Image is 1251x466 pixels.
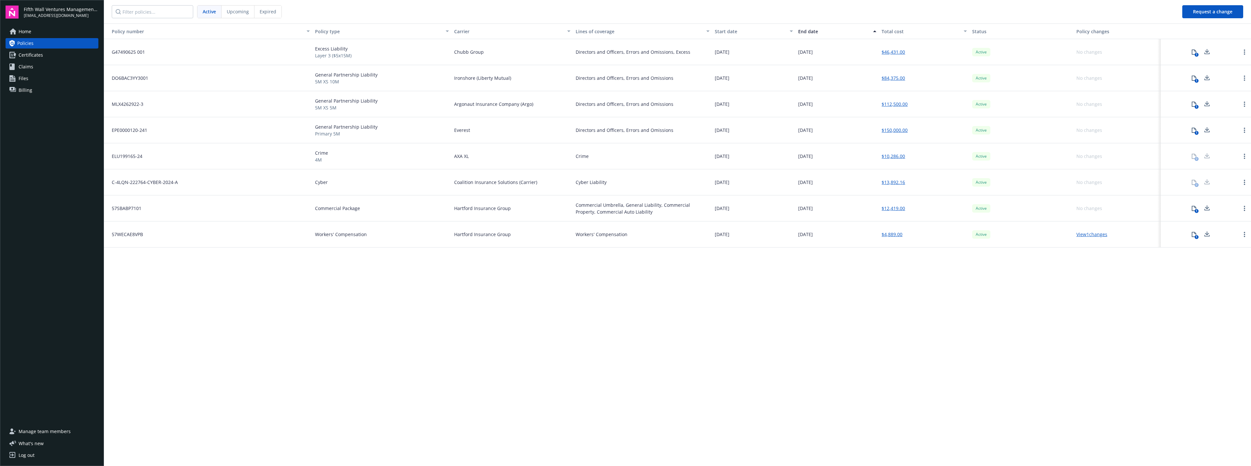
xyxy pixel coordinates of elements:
a: Open options [1241,205,1248,212]
div: Policy number [107,28,303,35]
span: [DATE] [715,231,729,238]
span: Billing [19,85,32,95]
a: Certificates [6,50,98,60]
span: Layer 3 ($5x15M) [315,52,352,59]
div: No changes [1076,205,1102,212]
span: General Partnership Liability [315,123,378,130]
a: Open options [1241,126,1248,134]
div: No changes [1076,49,1102,55]
div: Total cost [882,28,959,35]
span: General Partnership Liability [315,71,378,78]
div: 1 [1195,53,1199,57]
span: Hartford Insurance Group [454,231,511,238]
span: Manage team members [19,426,71,437]
div: Directors and Officers, Errors and Omissions, Excess [576,49,690,55]
span: Chubb Group [454,49,484,55]
div: End date [798,28,869,35]
a: Files [6,73,98,84]
span: DO6BAC3YY3001 [107,75,148,81]
button: Lines of coverage [573,23,712,39]
span: 57SBABP7101 [107,205,141,212]
span: Active [975,101,988,107]
div: 1 [1195,235,1199,239]
span: Active [975,153,988,159]
span: [DATE] [715,205,729,212]
span: Primary 5M [315,130,378,137]
a: Open options [1241,74,1248,82]
a: $150,000.00 [882,127,908,134]
span: AXA XL [454,153,469,160]
button: End date [796,23,879,39]
a: Open options [1241,178,1248,186]
button: 1 [1187,124,1201,137]
div: Cyber Liability [576,179,607,186]
a: $4,889.00 [882,231,902,238]
span: Certificates [19,50,43,60]
a: Home [6,26,98,37]
div: No changes [1076,153,1102,160]
span: [DATE] [798,153,813,160]
input: Filter policies... [112,5,193,18]
span: 5M XS 5M [315,104,378,111]
span: Commercial Package [315,205,360,212]
a: Open options [1241,100,1248,108]
a: Manage team members [6,426,98,437]
span: Expired [260,8,276,15]
span: [DATE] [798,75,813,81]
span: Active [975,75,988,81]
a: View 1 changes [1076,231,1107,237]
span: [DATE] [798,49,813,55]
button: Fifth Wall Ventures Management LLC[EMAIL_ADDRESS][DOMAIN_NAME] [24,6,98,19]
button: 1 [1187,46,1201,59]
span: Fifth Wall Ventures Management LLC [24,6,98,13]
span: [DATE] [715,49,729,55]
span: Everest [454,127,470,134]
a: Open options [1241,152,1248,160]
button: Carrier [452,23,573,39]
span: Home [19,26,31,37]
div: Log out [19,450,35,460]
span: [DATE] [798,127,813,134]
span: EPE0000120-241 [107,127,147,134]
span: [DATE] [715,127,729,134]
a: Billing [6,85,98,95]
span: Cyber [315,179,328,186]
a: $10,286.00 [882,153,905,160]
span: Upcoming [227,8,249,15]
span: MLX4262922-3 [107,101,143,107]
span: Argonaut Insurance Company (Argo) [454,101,533,107]
div: Workers' Compensation [576,231,627,238]
span: C-4LQN-222764-CYBER-2024-A [107,179,178,186]
div: No changes [1076,75,1102,81]
div: Directors and Officers, Errors and Omissions [576,101,673,107]
img: navigator-logo.svg [6,6,19,19]
span: Ironshore (Liberty Mutual) [454,75,511,81]
div: Toggle SortBy [107,28,303,35]
span: Excess Liability [315,45,352,52]
button: 1 [1187,228,1201,241]
div: No changes [1076,101,1102,107]
span: Hartford Insurance Group [454,205,511,212]
div: 1 [1195,105,1199,109]
button: Policy changes [1074,23,1161,39]
span: Workers' Compensation [315,231,367,238]
a: Claims [6,62,98,72]
div: Policy type [315,28,442,35]
button: What's new [6,440,54,447]
div: No changes [1076,179,1102,186]
span: [DATE] [715,75,729,81]
span: [DATE] [798,101,813,107]
span: [DATE] [715,101,729,107]
div: Carrier [454,28,563,35]
div: Start date [715,28,786,35]
span: ELU199165-24 [107,153,142,160]
a: Policies [6,38,98,49]
span: Active [975,232,988,237]
span: Active [975,49,988,55]
span: Crime [315,149,328,156]
span: Active [975,179,988,185]
button: 1 [1187,202,1201,215]
div: Policy changes [1076,28,1158,35]
button: 1 [1187,98,1201,111]
button: Status [970,23,1074,39]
